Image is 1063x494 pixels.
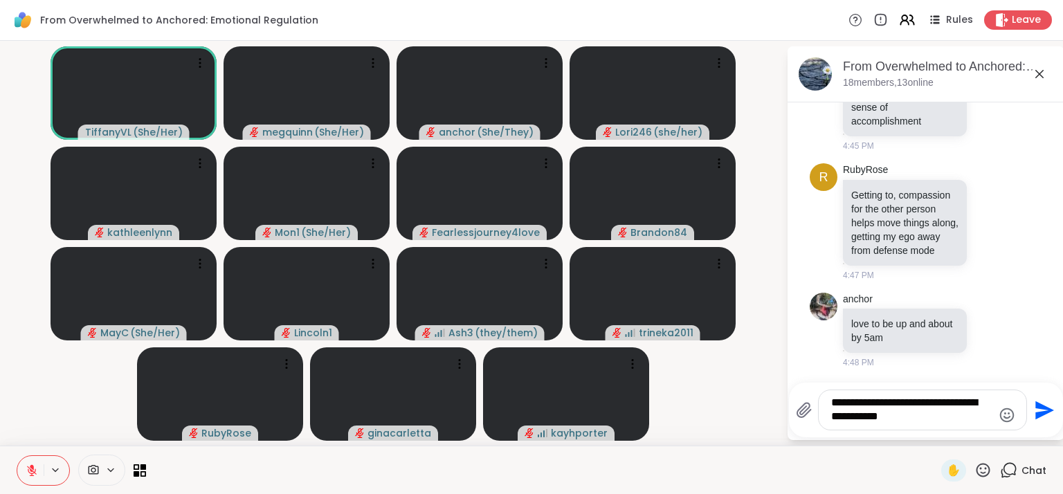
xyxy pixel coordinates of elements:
[947,462,961,479] span: ✋
[367,426,431,440] span: ginacarletta
[107,226,172,239] span: kathleenlynn
[294,326,332,340] span: Lincoln1
[843,293,873,307] a: anchor
[301,226,351,239] span: ( She/Her )
[819,168,828,187] span: R
[432,226,540,239] span: Fearlessjourney4love
[603,127,612,137] span: audio-muted
[843,140,874,152] span: 4:45 PM
[810,293,837,320] img: https://sharewell-space-live.sfo3.digitaloceanspaces.com/user-generated/bd698b57-9748-437a-a102-e...
[133,125,183,139] span: ( She/Her )
[355,428,365,438] span: audio-muted
[426,127,436,137] span: audio-muted
[448,326,473,340] span: Ash3
[946,13,973,27] span: Rules
[314,125,364,139] span: ( She/Her )
[843,58,1053,75] div: From Overwhelmed to Anchored: Emotional Regulation, [DATE]
[1027,394,1058,426] button: Send
[639,326,693,340] span: trineka2011
[95,228,105,237] span: audio-muted
[615,125,652,139] span: Lori246
[799,57,832,91] img: From Overwhelmed to Anchored: Emotional Regulation, Oct 07
[630,226,687,239] span: Brandon84
[477,125,534,139] span: ( She/They )
[262,125,313,139] span: megquinn
[653,125,702,139] span: ( she/her )
[282,328,291,338] span: audio-muted
[439,125,475,139] span: anchor
[851,317,958,345] p: love to be up and about by 5am
[250,127,260,137] span: audio-muted
[1021,464,1046,477] span: Chat
[100,326,129,340] span: MayC
[831,396,992,424] textarea: Type your message
[130,326,180,340] span: ( She/Her )
[843,163,888,177] a: RubyRose
[843,269,874,282] span: 4:47 PM
[419,228,429,237] span: audio-muted
[11,8,35,32] img: ShareWell Logomark
[475,326,538,340] span: ( they/them )
[525,428,534,438] span: audio-muted
[201,426,251,440] span: RubyRose
[851,86,958,128] p: Housework it gives me a sense of accomplishment
[843,76,934,90] p: 18 members, 13 online
[618,228,628,237] span: audio-muted
[88,328,98,338] span: audio-muted
[551,426,608,440] span: kayhporter
[189,428,199,438] span: audio-muted
[851,188,958,257] p: Getting to, compassion for the other person helps move things along, getting my ego away from def...
[40,13,318,27] span: From Overwhelmed to Anchored: Emotional Regulation
[1012,13,1041,27] span: Leave
[612,328,622,338] span: audio-muted
[275,226,300,239] span: Mon1
[85,125,131,139] span: TiffanyVL
[843,356,874,369] span: 4:48 PM
[999,407,1015,423] button: Emoji picker
[262,228,272,237] span: audio-muted
[422,328,432,338] span: audio-muted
